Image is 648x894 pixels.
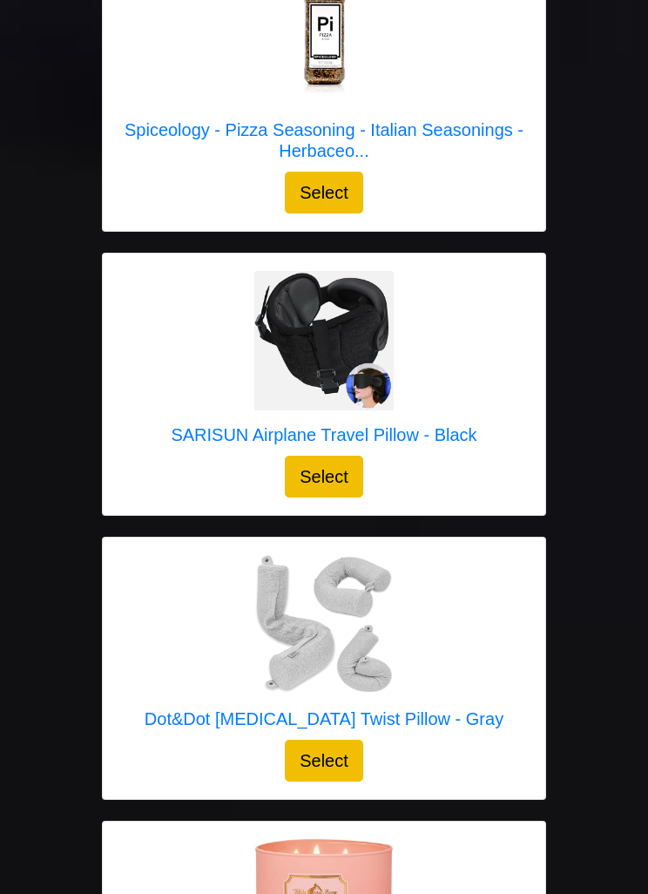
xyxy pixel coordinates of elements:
h5: Spiceology - Pizza Seasoning - Italian Seasonings - Herbaceo... [120,119,528,161]
h5: Dot&Dot [MEDICAL_DATA] Twist Pillow - Gray [145,708,503,729]
button: Select [285,456,363,498]
a: SARISUN Airplane Travel Pillow - Black SARISUN Airplane Travel Pillow - Black [171,271,476,456]
img: SARISUN Airplane Travel Pillow - Black [254,271,394,410]
img: Dot&Dot Memory Foam Twist Pillow - Gray [254,555,394,694]
a: Dot&Dot Memory Foam Twist Pillow - Gray Dot&Dot [MEDICAL_DATA] Twist Pillow - Gray [145,555,503,740]
button: Select [285,172,363,213]
h5: SARISUN Airplane Travel Pillow - Black [171,424,476,445]
button: Select [285,740,363,782]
